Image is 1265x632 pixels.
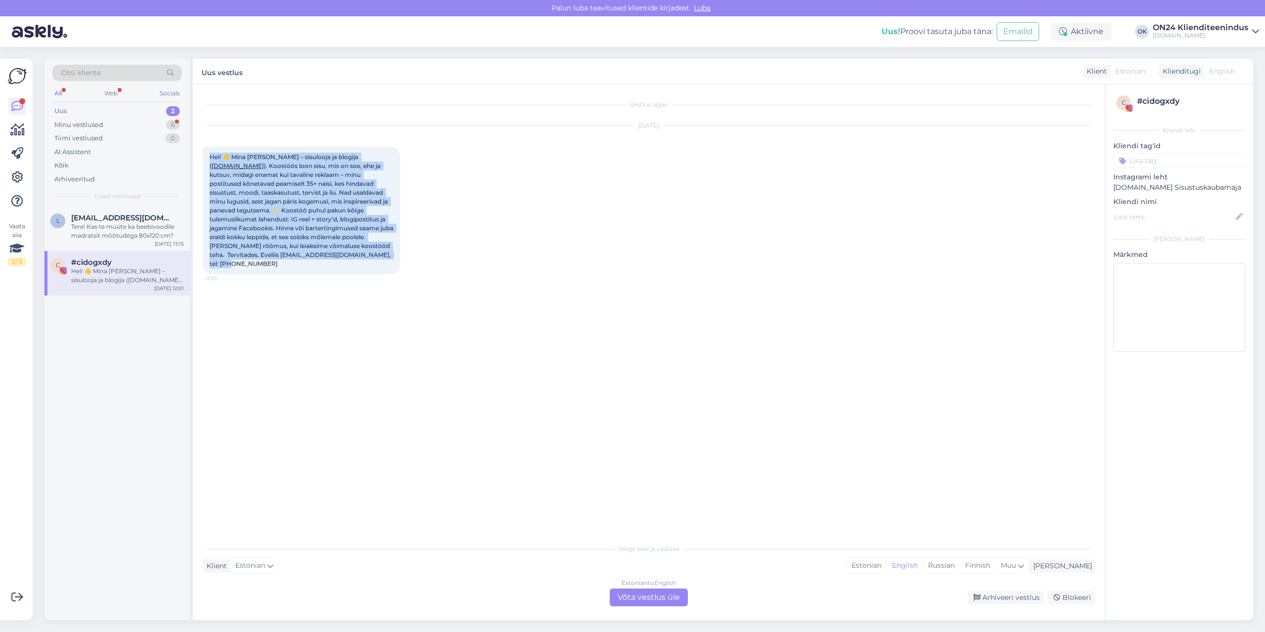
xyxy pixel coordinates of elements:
[846,558,886,573] div: Estonian
[166,120,180,130] div: 6
[8,67,27,85] img: Askly Logo
[1113,235,1245,244] div: [PERSON_NAME]
[54,147,91,157] div: AI Assistent
[1137,95,1242,107] div: # cidogxdy
[71,267,184,285] div: Hei! 👋 Mina [PERSON_NAME] – sisulooja ja blogija ([DOMAIN_NAME]). Koostöös loon sisu, mis on soe,...
[1113,141,1245,151] p: Kliendi tag'id
[1153,24,1259,40] a: ON24 Klienditeenindus[DOMAIN_NAME]
[158,87,182,100] div: Socials
[61,68,101,78] span: Otsi kliente
[968,591,1044,604] div: Arhiveeri vestlus
[1153,24,1248,32] div: ON24 Klienditeenindus
[203,100,1095,109] div: Vestlus algas
[54,133,103,143] div: Tiimi vestlused
[1135,25,1149,39] div: OK
[1083,66,1107,77] div: Klient
[8,222,26,266] div: Vaata siia
[54,106,67,116] div: Uus
[1115,66,1145,77] span: Estonian
[1051,23,1111,41] div: Aktiivne
[94,192,140,201] span: Uued vestlused
[886,558,923,573] div: English
[691,3,714,12] span: Luba
[1113,153,1245,168] input: Lisa tag
[166,133,180,143] div: 0
[1113,126,1245,135] div: Kliendi info
[202,65,243,78] label: Uus vestlus
[1113,172,1245,182] p: Instagrami leht
[1122,99,1126,106] span: c
[1209,66,1235,77] span: English
[210,153,395,267] span: Hei! 👋 Mina [PERSON_NAME] – sisulooja ja blogija ( ). Koostöös loon sisu, mis on soe, ehe ja kuts...
[882,26,993,38] div: Proovi tasuta juba täna:
[8,257,26,266] div: 2 / 3
[56,261,60,269] span: c
[1029,561,1092,571] div: [PERSON_NAME]
[1113,197,1245,207] p: Kliendi nimi
[610,589,688,606] div: Võta vestlus üle
[622,579,676,588] div: Estonian to English
[155,240,184,248] div: [DATE] 13:15
[923,558,960,573] div: Russian
[71,213,174,222] span: leanikavattsar@hotmail.com
[1114,211,1234,222] input: Lisa nimi
[154,285,184,292] div: [DATE] 12:01
[882,27,900,36] b: Uus!
[1048,591,1095,604] div: Blokeeri
[54,161,69,170] div: Kõik
[56,217,60,224] span: l
[71,258,112,267] span: #cidogxdy
[206,275,243,282] span: 12:01
[54,174,95,184] div: Arhiveeritud
[211,162,264,169] a: [DOMAIN_NAME]
[1153,32,1248,40] div: [DOMAIN_NAME]
[203,545,1095,553] div: Valige keel ja vastake
[52,87,64,100] div: All
[1001,561,1016,570] span: Muu
[997,22,1039,41] button: Emailid
[235,560,265,571] span: Estonian
[54,120,103,130] div: Minu vestlused
[166,106,180,116] div: 2
[1113,250,1245,260] p: Märkmed
[71,222,184,240] div: Tere! Kas te müüte ka beebivoodile madratsit mõõtudega 80x120 cm?
[960,558,995,573] div: Finnish
[1159,66,1201,77] div: Klienditugi
[1113,182,1245,193] p: [DOMAIN_NAME] Sisustuskaubamaja
[102,87,120,100] div: Web
[203,121,1095,130] div: [DATE]
[203,561,227,571] div: Klient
